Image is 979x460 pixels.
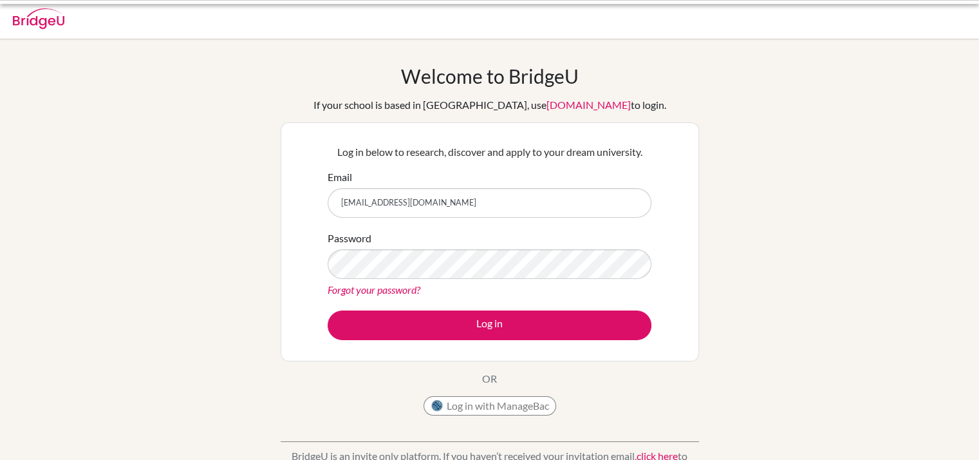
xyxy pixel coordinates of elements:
a: [DOMAIN_NAME] [546,99,631,111]
p: Log in below to research, discover and apply to your dream university. [328,144,651,160]
label: Email [328,169,352,185]
h1: Welcome to BridgeU [401,64,579,88]
button: Log in [328,311,651,340]
div: If your school is based in [GEOGRAPHIC_DATA], use to login. [313,97,666,113]
label: Password [328,231,371,246]
p: OR [482,371,497,387]
img: Bridge-U [13,8,64,29]
a: Forgot your password? [328,283,420,296]
button: Log in with ManageBac [424,396,556,416]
